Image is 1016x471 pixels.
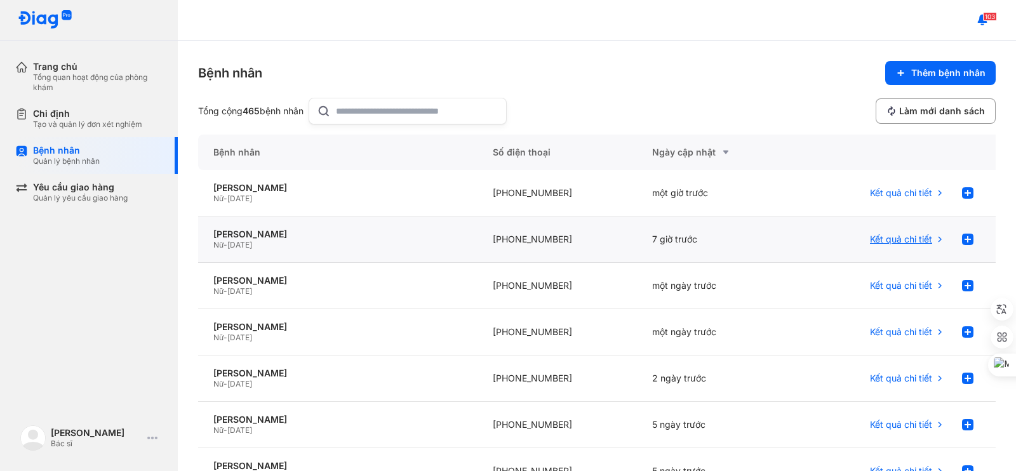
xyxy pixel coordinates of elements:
[213,240,224,249] span: Nữ
[870,326,932,338] span: Kết quả chi tiết
[213,379,224,388] span: Nữ
[33,108,142,119] div: Chỉ định
[637,170,796,216] div: một giờ trước
[51,427,142,439] div: [PERSON_NAME]
[870,419,932,430] span: Kết quả chi tiết
[870,373,932,384] span: Kết quả chi tiết
[213,286,224,296] span: Nữ
[478,263,637,309] div: [PHONE_NUMBER]
[478,170,637,216] div: [PHONE_NUMBER]
[478,355,637,402] div: [PHONE_NUMBER]
[33,145,100,156] div: Bệnh nhân
[652,145,781,160] div: Ngày cập nhật
[637,263,796,309] div: một ngày trước
[227,425,252,435] span: [DATE]
[224,425,227,435] span: -
[224,379,227,388] span: -
[213,333,224,342] span: Nữ
[870,280,932,291] span: Kết quả chi tiết
[870,187,932,199] span: Kết quả chi tiết
[198,64,262,82] div: Bệnh nhân
[33,193,128,203] div: Quản lý yêu cầu giao hàng
[198,105,304,117] div: Tổng cộng bệnh nhân
[899,105,985,117] span: Làm mới danh sách
[870,234,932,245] span: Kết quả chi tiết
[224,240,227,249] span: -
[478,402,637,448] div: [PHONE_NUMBER]
[213,425,224,435] span: Nữ
[213,414,462,425] div: [PERSON_NAME]
[20,425,46,451] img: logo
[224,194,227,203] span: -
[911,67,986,79] span: Thêm bệnh nhân
[224,333,227,342] span: -
[885,61,996,85] button: Thêm bệnh nhân
[478,135,637,170] div: Số điện thoại
[33,119,142,129] div: Tạo và quản lý đơn xét nghiệm
[224,286,227,296] span: -
[213,182,462,194] div: [PERSON_NAME]
[198,135,478,170] div: Bệnh nhân
[637,309,796,355] div: một ngày trước
[243,105,260,116] span: 465
[478,309,637,355] div: [PHONE_NUMBER]
[213,194,224,203] span: Nữ
[213,321,462,333] div: [PERSON_NAME]
[637,402,796,448] div: 5 ngày trước
[18,10,72,30] img: logo
[213,229,462,240] div: [PERSON_NAME]
[227,240,252,249] span: [DATE]
[876,98,996,124] button: Làm mới danh sách
[478,216,637,263] div: [PHONE_NUMBER]
[33,61,163,72] div: Trang chủ
[33,72,163,93] div: Tổng quan hoạt động của phòng khám
[983,12,997,21] span: 103
[213,275,462,286] div: [PERSON_NAME]
[227,286,252,296] span: [DATE]
[227,194,252,203] span: [DATE]
[33,182,128,193] div: Yêu cầu giao hàng
[227,379,252,388] span: [DATE]
[33,156,100,166] div: Quản lý bệnh nhân
[227,333,252,342] span: [DATE]
[51,439,142,449] div: Bác sĩ
[637,355,796,402] div: 2 ngày trước
[213,368,462,379] div: [PERSON_NAME]
[637,216,796,263] div: 7 giờ trước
